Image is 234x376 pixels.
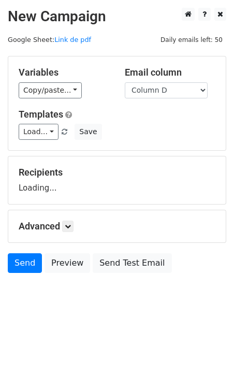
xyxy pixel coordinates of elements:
[19,109,63,120] a: Templates
[19,221,215,232] h5: Advanced
[8,8,226,25] h2: New Campaign
[157,34,226,46] span: Daily emails left: 50
[93,253,171,273] a: Send Test Email
[8,253,42,273] a: Send
[19,67,109,78] h5: Variables
[54,36,91,44] a: Link de pdf
[157,36,226,44] a: Daily emails left: 50
[19,124,58,140] a: Load...
[19,82,82,98] a: Copy/paste...
[19,167,215,194] div: Loading...
[19,167,215,178] h5: Recipients
[75,124,101,140] button: Save
[125,67,215,78] h5: Email column
[8,36,91,44] small: Google Sheet:
[45,253,90,273] a: Preview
